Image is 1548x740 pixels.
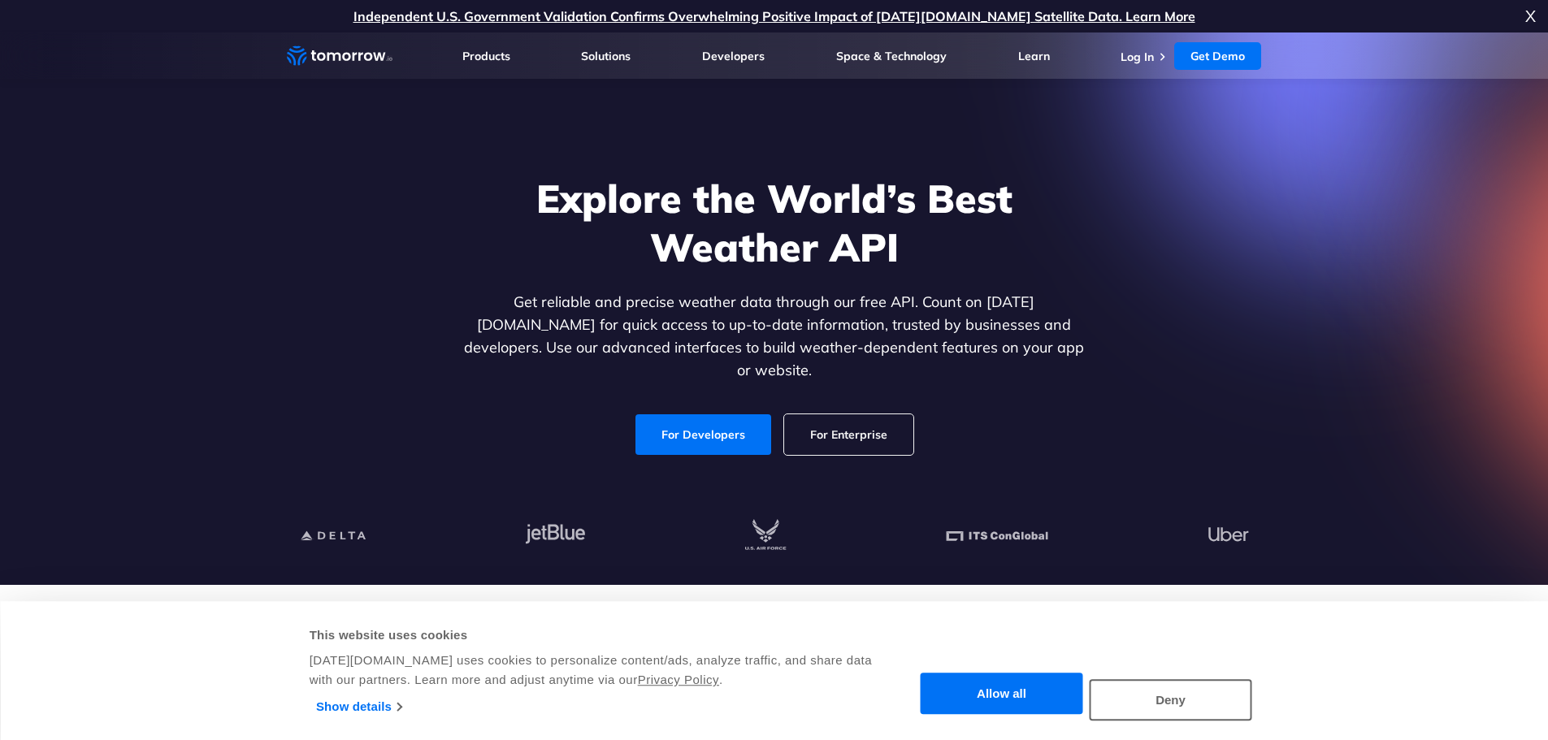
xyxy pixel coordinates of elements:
a: Solutions [581,49,631,63]
a: Home link [287,44,392,68]
a: Log In [1121,50,1154,64]
a: Products [462,49,510,63]
a: Privacy Policy [638,673,719,686]
a: Space & Technology [836,49,947,63]
a: Independent U.S. Government Validation Confirms Overwhelming Positive Impact of [DATE][DOMAIN_NAM... [353,8,1195,24]
a: For Developers [635,414,771,455]
button: Deny [1090,679,1252,721]
a: Get Demo [1174,42,1261,70]
a: For Enterprise [784,414,913,455]
p: Get reliable and precise weather data through our free API. Count on [DATE][DOMAIN_NAME] for quic... [461,291,1088,382]
a: Developers [702,49,765,63]
div: This website uses cookies [310,625,874,645]
a: Learn [1018,49,1050,63]
div: [DATE][DOMAIN_NAME] uses cookies to personalize content/ads, analyze traffic, and share data with... [310,651,874,690]
button: Allow all [921,673,1083,715]
h1: Explore the World’s Best Weather API [461,174,1088,271]
a: Show details [316,695,401,719]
